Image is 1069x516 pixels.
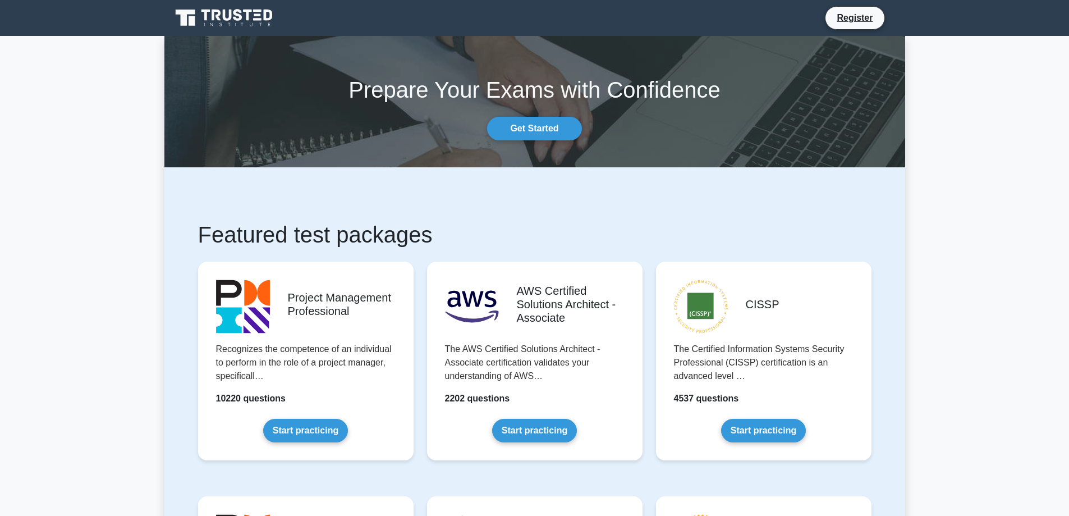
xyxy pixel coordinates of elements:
a: Start practicing [492,419,577,442]
a: Register [830,11,879,25]
a: Start practicing [263,419,348,442]
a: Get Started [487,117,581,140]
h1: Prepare Your Exams with Confidence [164,76,905,103]
a: Start practicing [721,419,806,442]
h1: Featured test packages [198,221,871,248]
